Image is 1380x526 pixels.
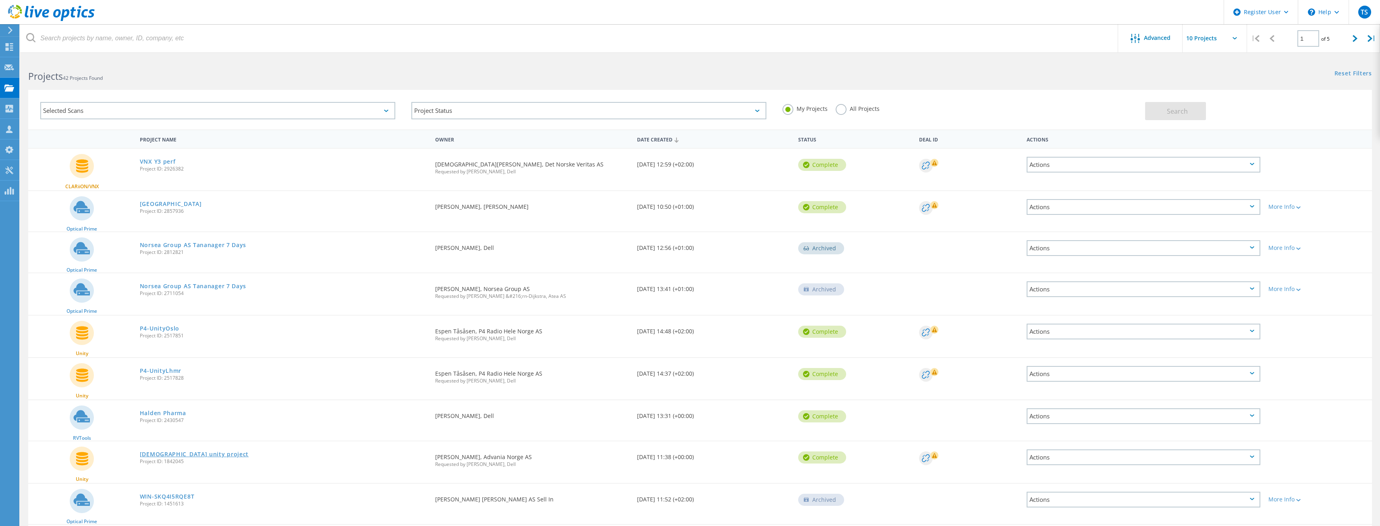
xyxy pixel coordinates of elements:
[136,131,432,146] div: Project Name
[431,358,633,391] div: Espen Tåsåsen, P4 Radio Hele Norge AS
[633,441,794,468] div: [DATE] 11:38 (+00:00)
[140,283,246,289] a: Norsea Group AS Tananager 7 Days
[798,201,846,213] div: Complete
[798,368,846,380] div: Complete
[76,477,88,482] span: Unity
[633,484,794,510] div: [DATE] 11:52 (+02:00)
[431,316,633,349] div: Espen Tåsåsen, P4 Radio Hele Norge AS
[798,242,844,254] div: Archived
[1027,492,1260,507] div: Actions
[431,232,633,259] div: [PERSON_NAME], Dell
[798,283,844,295] div: Archived
[8,17,95,23] a: Live Optics Dashboard
[435,294,629,299] span: Requested by [PERSON_NAME] &#216;rn-Dijkstra, Atea AS
[915,131,1023,146] div: Deal Id
[1145,102,1206,120] button: Search
[1268,204,1368,210] div: More Info
[1268,245,1368,251] div: More Info
[40,102,395,119] div: Selected Scans
[140,209,427,214] span: Project ID: 2857936
[431,149,633,182] div: [DEMOGRAPHIC_DATA][PERSON_NAME], Det Norske Veritas AS
[66,309,97,314] span: Optical Prime
[73,436,91,441] span: RVTools
[1321,35,1330,42] span: of 5
[633,400,794,427] div: [DATE] 13:31 (+00:00)
[431,191,633,218] div: [PERSON_NAME], [PERSON_NAME]
[435,336,629,341] span: Requested by [PERSON_NAME], Dell
[1027,324,1260,339] div: Actions
[140,459,427,464] span: Project ID: 1842045
[633,273,794,300] div: [DATE] 13:41 (+01:00)
[140,368,181,374] a: P4-UnityLhmr
[435,378,629,383] span: Requested by [PERSON_NAME], Dell
[1027,366,1260,382] div: Actions
[633,358,794,385] div: [DATE] 14:37 (+02:00)
[140,410,186,416] a: Halden Pharma
[411,102,766,119] div: Project Status
[1268,497,1368,502] div: More Info
[1027,157,1260,173] div: Actions
[66,268,97,272] span: Optical Prime
[782,104,828,112] label: My Projects
[633,316,794,342] div: [DATE] 14:48 (+02:00)
[798,494,844,506] div: Archived
[1308,8,1315,16] svg: \n
[435,462,629,467] span: Requested by [PERSON_NAME], Dell
[1334,71,1372,77] a: Reset Filters
[1268,286,1368,292] div: More Info
[1167,107,1188,116] span: Search
[794,131,915,146] div: Status
[431,484,633,510] div: [PERSON_NAME] [PERSON_NAME] AS Sell In
[140,201,202,207] a: [GEOGRAPHIC_DATA]
[140,159,176,164] a: VNX Y3 perf
[20,24,1119,52] input: Search projects by name, owner, ID, company, etc
[140,291,427,296] span: Project ID: 2711054
[140,166,427,171] span: Project ID: 2926382
[140,242,246,248] a: Norsea Group AS Tananager 7 Days
[140,501,427,506] span: Project ID: 1451613
[66,227,97,231] span: Optical Prime
[1027,281,1260,297] div: Actions
[633,149,794,175] div: [DATE] 12:59 (+02:00)
[431,400,633,427] div: [PERSON_NAME], Dell
[1023,131,1264,146] div: Actions
[431,441,633,475] div: [PERSON_NAME], Advania Norge AS
[76,351,88,356] span: Unity
[140,333,427,338] span: Project ID: 2517851
[63,75,103,81] span: 42 Projects Found
[431,273,633,307] div: [PERSON_NAME], Norsea Group AS
[1363,24,1380,53] div: |
[66,519,97,524] span: Optical Prime
[140,494,195,499] a: WIN-SKQ4I5RQE8T
[431,131,633,146] div: Owner
[1361,9,1368,15] span: TS
[798,451,846,464] div: Complete
[798,410,846,422] div: Complete
[435,169,629,174] span: Requested by [PERSON_NAME], Dell
[140,451,249,457] a: [DEMOGRAPHIC_DATA] unity project
[633,191,794,218] div: [DATE] 10:50 (+01:00)
[140,418,427,423] span: Project ID: 2430547
[798,326,846,338] div: Complete
[140,376,427,380] span: Project ID: 2517828
[1027,240,1260,256] div: Actions
[633,131,794,147] div: Date Created
[798,159,846,171] div: Complete
[28,70,63,83] b: Projects
[1027,199,1260,215] div: Actions
[1144,35,1170,41] span: Advanced
[1027,449,1260,465] div: Actions
[140,326,179,331] a: P4-UnityOslo
[76,393,88,398] span: Unity
[140,250,427,255] span: Project ID: 2812821
[65,184,99,189] span: CLARiiON/VNX
[836,104,880,112] label: All Projects
[633,232,794,259] div: [DATE] 12:56 (+01:00)
[1247,24,1264,53] div: |
[1027,408,1260,424] div: Actions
